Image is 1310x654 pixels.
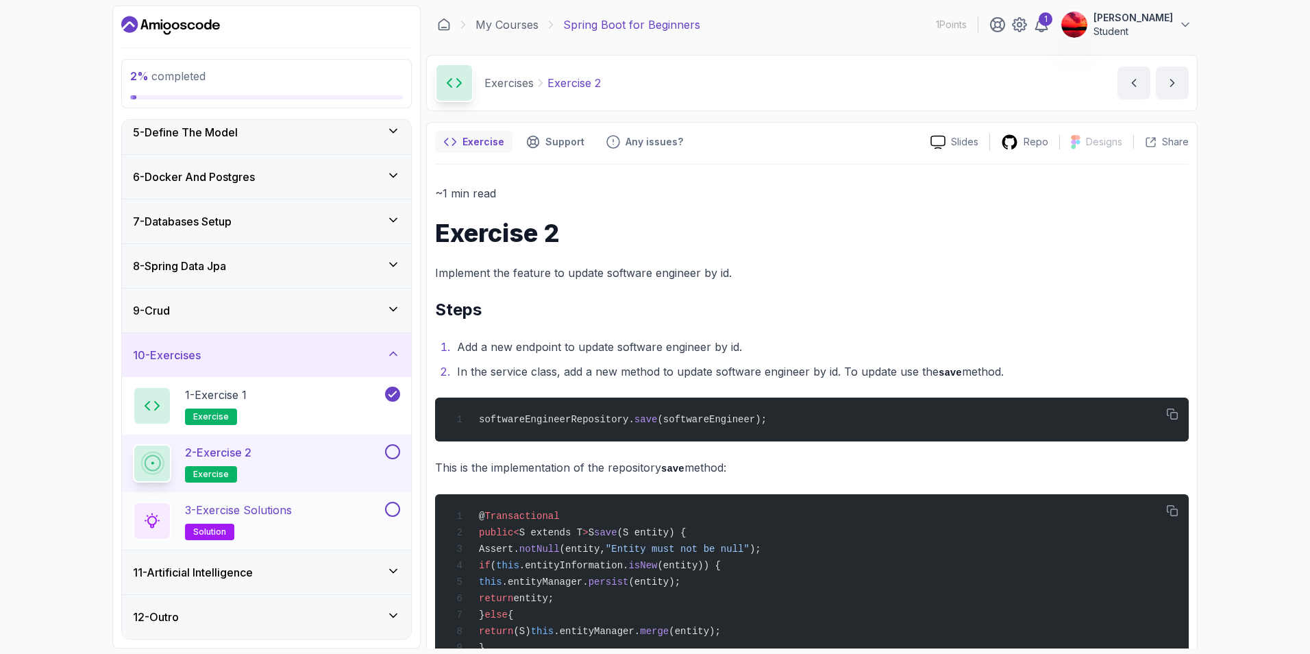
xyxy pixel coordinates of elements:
span: .entityManager. [554,626,640,637]
button: user profile image[PERSON_NAME]Student [1061,11,1192,38]
p: Implement the feature to update software engineer by id. [435,263,1189,282]
button: 5-Define The Model [122,110,411,154]
span: exercise [193,469,229,480]
span: completed [130,69,206,83]
p: Any issues? [626,135,683,149]
a: 1 [1033,16,1050,33]
button: 6-Docker And Postgres [122,155,411,199]
span: { [508,609,513,620]
button: 7-Databases Setup [122,199,411,243]
p: Repo [1024,135,1048,149]
p: Exercises [484,75,534,91]
span: if [479,560,491,571]
span: save [634,414,658,425]
p: ~1 min read [435,184,1189,203]
span: else [484,609,508,620]
span: this [479,577,502,588]
span: (S entity) { [617,527,687,538]
span: (softwareEngineer); [657,414,767,425]
span: @ [479,511,484,522]
p: 1 Points [936,18,967,32]
a: My Courses [475,16,539,33]
span: return [479,593,513,604]
p: 1 - Exercise 1 [185,387,247,403]
button: previous content [1117,66,1150,99]
p: 2 - Exercise 2 [185,444,251,461]
p: This is the implementation of the repository method: [435,458,1189,478]
span: < [513,527,519,538]
span: save [594,527,617,538]
p: 3 - Exercise Solutions [185,502,292,518]
span: .entityInformation. [519,560,629,571]
li: Add a new endpoint to update software engineer by id. [453,337,1189,356]
h3: 5 - Define The Model [133,124,238,141]
span: isNew [628,560,657,571]
h3: 8 - Spring Data Jpa [133,258,226,274]
button: 10-Exercises [122,333,411,377]
span: } [479,609,484,620]
span: ); [750,544,761,555]
span: solution [193,526,226,537]
span: softwareEngineerRepository. [479,414,634,425]
code: save [661,463,684,474]
span: persist [589,577,629,588]
span: 2 % [130,69,149,83]
button: 11-Artificial Intelligence [122,550,411,594]
span: S extends T [519,527,582,538]
span: ( [491,560,496,571]
button: Support button [518,131,593,153]
h2: Steps [435,299,1189,321]
p: Exercise [462,135,504,149]
p: Student [1093,25,1173,38]
span: this [531,626,554,637]
code: save [939,367,962,378]
span: } [479,642,484,653]
span: merge [640,626,669,637]
button: next content [1156,66,1189,99]
button: 12-Outro [122,595,411,639]
h1: Exercise 2 [435,219,1189,247]
span: (S) [513,626,530,637]
p: Spring Boot for Beginners [563,16,700,33]
button: notes button [435,131,512,153]
span: S [589,527,594,538]
button: 9-Crud [122,289,411,332]
h3: 11 - Artificial Intelligence [133,564,253,581]
button: 1-Exercise 1exercise [133,387,400,425]
button: Share [1133,135,1189,149]
span: "Entity must not be null" [606,544,750,555]
p: Slides [951,135,978,149]
span: Assert. [479,544,519,555]
span: (entity, [560,544,606,555]
span: return [479,626,513,637]
button: 3-Exercise Solutionssolution [133,502,400,540]
a: Repo [990,134,1059,151]
button: 2-Exercise 2exercise [133,444,400,483]
span: notNull [519,544,560,555]
a: Dashboard [121,14,220,36]
span: > [582,527,588,538]
span: (entity); [628,577,680,588]
span: exercise [193,411,229,422]
h3: 7 - Databases Setup [133,213,232,230]
span: Transactional [484,511,559,522]
h3: 9 - Crud [133,302,170,319]
span: (entity); [669,626,721,637]
span: entity; [513,593,554,604]
span: (entity)) { [657,560,720,571]
img: user profile image [1061,12,1087,38]
a: Slides [919,135,989,149]
h3: 6 - Docker And Postgres [133,169,255,185]
button: Feedback button [598,131,691,153]
h3: 12 - Outro [133,609,179,625]
p: Exercise 2 [547,75,601,91]
p: Designs [1086,135,1122,149]
h3: 10 - Exercises [133,347,201,363]
p: Share [1162,135,1189,149]
span: this [496,560,519,571]
a: Dashboard [437,18,451,32]
button: 8-Spring Data Jpa [122,244,411,288]
p: [PERSON_NAME] [1093,11,1173,25]
p: Support [545,135,584,149]
span: public [479,527,513,538]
